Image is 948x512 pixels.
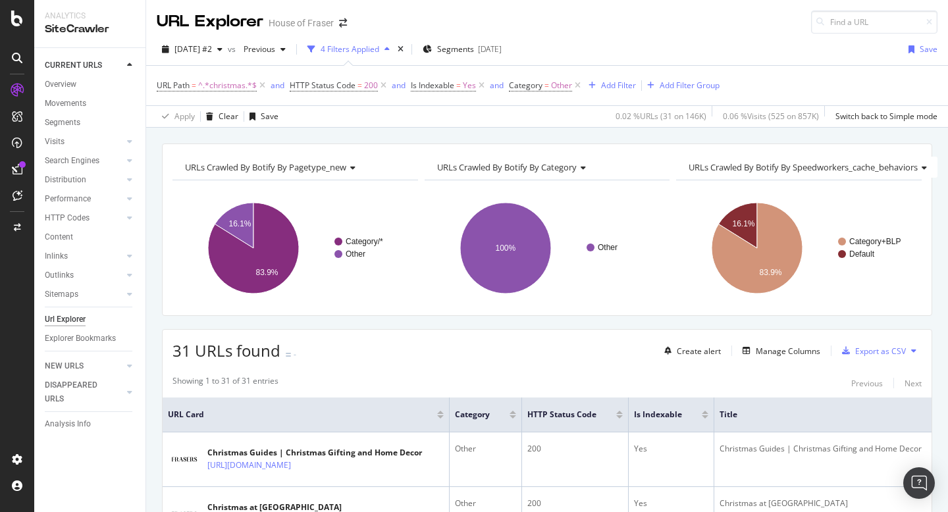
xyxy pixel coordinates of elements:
span: Yes [463,76,476,95]
span: Category [509,80,542,91]
a: Analysis Info [45,417,136,431]
a: Explorer Bookmarks [45,332,136,346]
div: times [395,43,406,56]
a: Search Engines [45,154,123,168]
span: vs [228,43,238,55]
a: Visits [45,135,123,149]
div: Add Filter Group [660,80,720,91]
a: Segments [45,116,136,130]
div: NEW URLS [45,359,84,373]
span: 200 [364,76,378,95]
button: and [392,79,406,91]
div: 200 [527,443,623,455]
div: Showing 1 to 31 of 31 entries [172,375,278,391]
button: Add Filter Group [642,78,720,93]
a: CURRENT URLS [45,59,123,72]
text: 83.9% [255,268,278,277]
span: = [192,80,196,91]
text: Default [849,249,875,259]
span: URLs Crawled By Botify By speedworkers_cache_behaviors [689,161,918,173]
a: Inlinks [45,249,123,263]
div: Save [920,43,937,55]
button: Switch back to Simple mode [830,106,937,127]
button: and [490,79,504,91]
span: Previous [238,43,275,55]
button: Clear [201,106,238,127]
div: Analysis Info [45,417,91,431]
h4: URLs Crawled By Botify By category [434,157,658,178]
div: DISAPPEARED URLS [45,378,111,406]
button: Export as CSV [837,340,906,361]
div: Export as CSV [855,346,906,357]
text: Category+BLP [849,237,901,246]
span: URL Path [157,80,190,91]
span: = [357,80,362,91]
div: Previous [851,378,883,389]
button: Previous [238,39,291,60]
span: HTTP Status Code [290,80,355,91]
input: Find a URL [811,11,937,34]
span: = [544,80,549,91]
div: and [392,80,406,91]
div: Outlinks [45,269,74,282]
button: Manage Columns [737,343,820,359]
div: Performance [45,192,91,206]
button: and [271,79,284,91]
div: Visits [45,135,65,149]
div: [DATE] [478,43,502,55]
div: Url Explorer [45,313,86,326]
div: Manage Columns [756,346,820,357]
svg: A chart. [172,191,418,305]
div: URL Explorer [157,11,263,33]
a: NEW URLS [45,359,123,373]
button: [DATE] #2 [157,39,228,60]
div: Next [905,378,922,389]
div: and [490,80,504,91]
div: Distribution [45,173,86,187]
div: Apply [174,111,195,122]
span: = [456,80,461,91]
div: Analytics [45,11,135,22]
button: 4 Filters Applied [302,39,395,60]
a: [URL][DOMAIN_NAME] [207,459,291,472]
button: Previous [851,375,883,391]
button: Save [244,106,278,127]
h4: URLs Crawled By Botify By pagetype_new [182,157,406,178]
a: Content [45,230,136,244]
text: 16.1% [733,219,755,228]
svg: A chart. [425,191,670,305]
a: Url Explorer [45,313,136,326]
a: Distribution [45,173,123,187]
div: Search Engines [45,154,99,168]
div: Inlinks [45,249,68,263]
span: Category [455,409,490,421]
div: Content [45,230,73,244]
div: arrow-right-arrow-left [339,18,347,28]
a: Overview [45,78,136,91]
div: 200 [527,498,623,509]
span: URL Card [168,409,434,421]
span: Is Indexable [411,80,454,91]
div: 0.02 % URLs ( 31 on 146K ) [616,111,706,122]
div: SiteCrawler [45,22,135,37]
svg: A chart. [676,191,922,305]
img: main image [168,450,201,469]
div: Sitemaps [45,288,78,301]
div: Other [455,498,516,509]
text: Other [346,249,365,259]
div: Add Filter [601,80,636,91]
a: Sitemaps [45,288,123,301]
span: Is Indexable [634,409,682,421]
a: HTTP Codes [45,211,123,225]
a: DISAPPEARED URLS [45,378,123,406]
div: Explorer Bookmarks [45,332,116,346]
div: HTTP Codes [45,211,90,225]
span: URLs Crawled By Botify By pagetype_new [185,161,346,173]
button: Segments[DATE] [417,39,507,60]
text: 100% [495,243,515,253]
div: Save [261,111,278,122]
text: Other [598,243,618,252]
